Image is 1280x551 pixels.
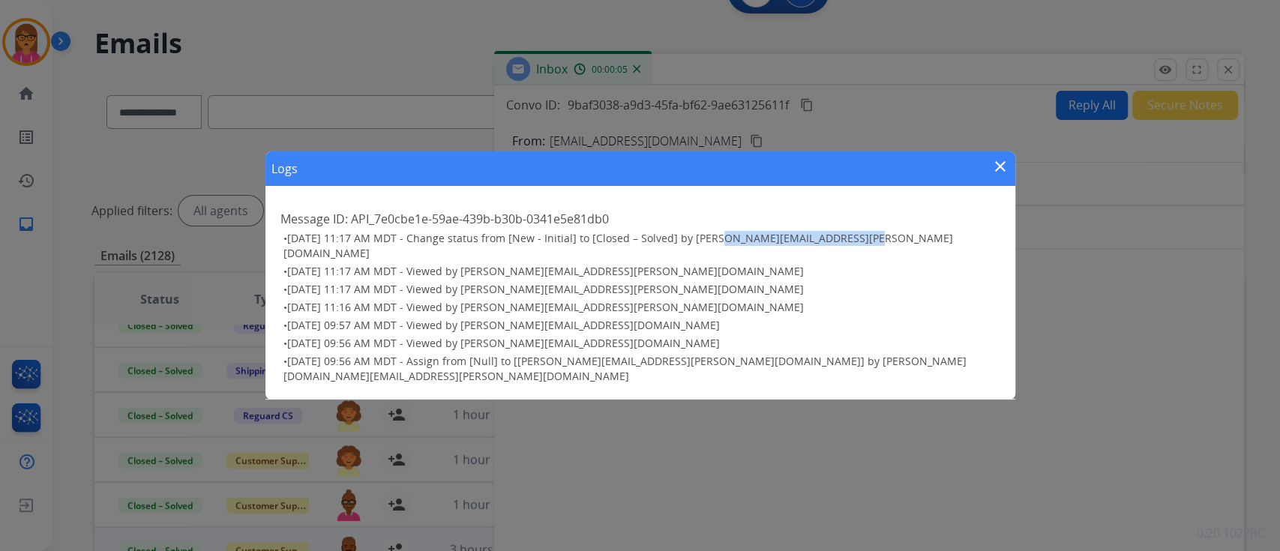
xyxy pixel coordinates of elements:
p: 0.20.1027RC [1197,524,1265,542]
h3: • [283,282,1000,297]
h1: Logs [271,160,298,178]
h3: • [283,231,1000,261]
h3: • [283,300,1000,315]
span: Message ID: [280,211,348,227]
mat-icon: close [991,157,1009,175]
span: [DATE] 11:16 AM MDT - Viewed by [PERSON_NAME][EMAIL_ADDRESS][PERSON_NAME][DOMAIN_NAME] [287,300,804,314]
span: [DATE] 09:56 AM MDT - Assign from [Null] to [[PERSON_NAME][EMAIL_ADDRESS][PERSON_NAME][DOMAIN_NAM... [283,354,967,383]
span: API_7e0cbe1e-59ae-439b-b30b-0341e5e81db0 [351,211,609,227]
h3: • [283,264,1000,279]
h3: • [283,354,1000,384]
span: [DATE] 09:56 AM MDT - Viewed by [PERSON_NAME][EMAIL_ADDRESS][DOMAIN_NAME] [287,336,720,350]
span: [DATE] 09:57 AM MDT - Viewed by [PERSON_NAME][EMAIL_ADDRESS][DOMAIN_NAME] [287,318,720,332]
span: [DATE] 11:17 AM MDT - Viewed by [PERSON_NAME][EMAIL_ADDRESS][PERSON_NAME][DOMAIN_NAME] [287,264,804,278]
h3: • [283,336,1000,351]
h3: • [283,318,1000,333]
span: [DATE] 11:17 AM MDT - Change status from [New - Initial] to [Closed – Solved] by [PERSON_NAME][EM... [283,231,953,260]
span: [DATE] 11:17 AM MDT - Viewed by [PERSON_NAME][EMAIL_ADDRESS][PERSON_NAME][DOMAIN_NAME] [287,282,804,296]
